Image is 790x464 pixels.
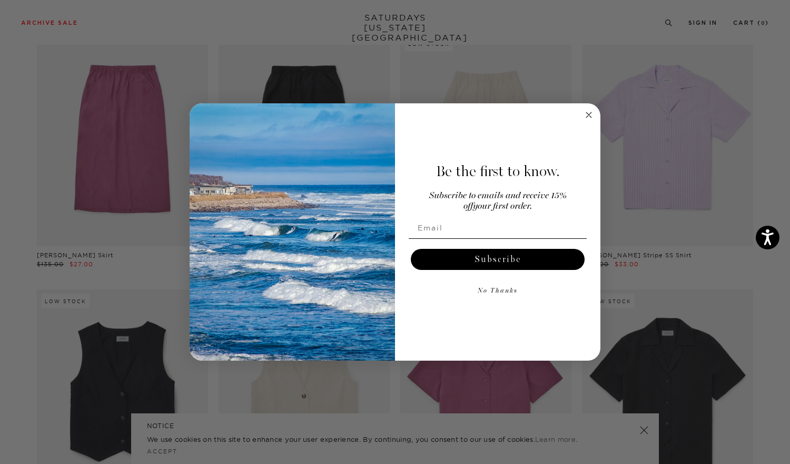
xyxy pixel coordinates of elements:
[582,109,595,121] button: Close dialog
[463,202,473,211] span: off
[436,162,560,180] span: Be the first to know.
[190,103,395,361] img: 125c788d-000d-4f3e-b05a-1b92b2a23ec9.jpeg
[411,249,585,270] button: Subscribe
[409,238,587,239] img: underline
[473,202,532,211] span: your first order.
[409,281,587,302] button: No Thanks
[429,191,567,200] span: Subscribe to emails and receive 15%
[409,217,587,238] input: Email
